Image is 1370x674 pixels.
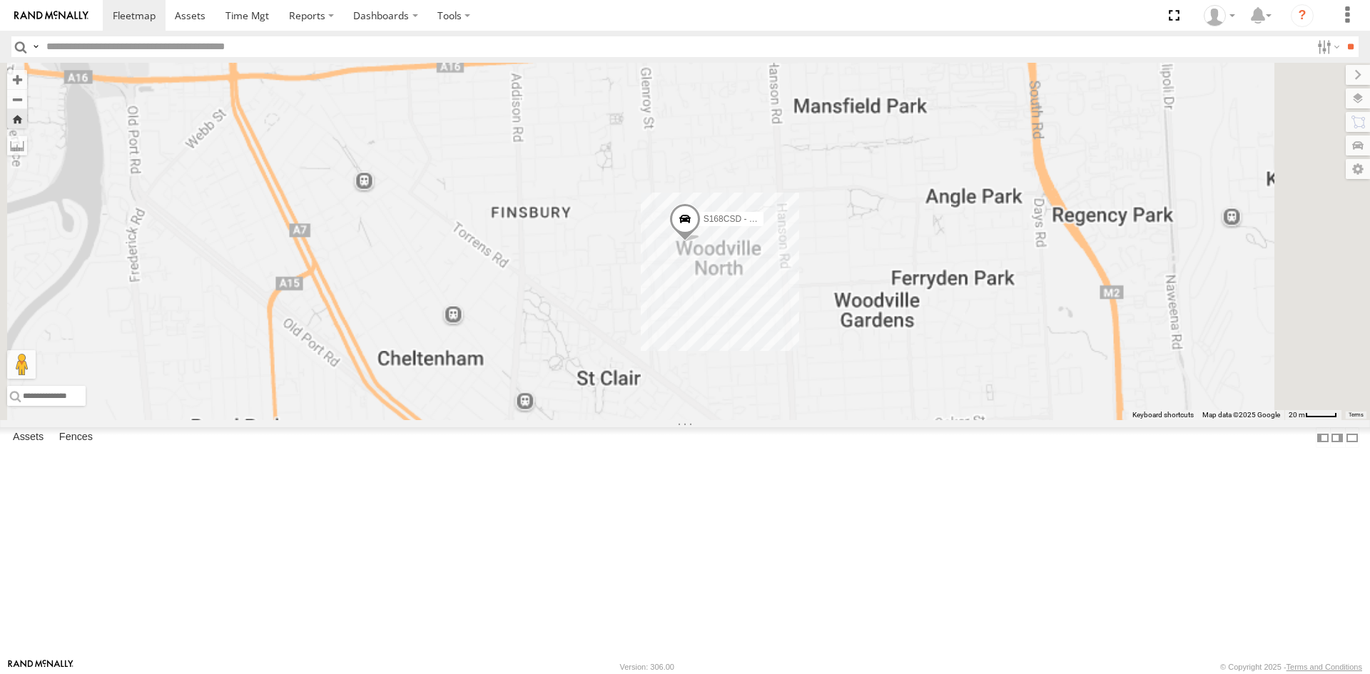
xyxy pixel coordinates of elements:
[1311,36,1342,57] label: Search Filter Options
[1220,663,1362,671] div: © Copyright 2025 -
[1202,411,1280,419] span: Map data ©2025 Google
[14,11,88,21] img: rand-logo.svg
[1284,410,1341,420] button: Map Scale: 20 m per 41 pixels
[7,350,36,379] button: Drag Pegman onto the map to open Street View
[1345,427,1359,448] label: Hide Summary Table
[1132,410,1194,420] button: Keyboard shortcuts
[1330,427,1344,448] label: Dock Summary Table to the Right
[704,214,823,224] span: S168CSD - Fridge It Spaceship
[7,136,27,155] label: Measure
[1291,4,1314,27] i: ?
[1287,663,1362,671] a: Terms and Conditions
[7,109,27,128] button: Zoom Home
[1349,412,1364,418] a: Terms (opens in new tab)
[30,36,41,57] label: Search Query
[8,660,73,674] a: Visit our Website
[7,70,27,89] button: Zoom in
[1289,411,1305,419] span: 20 m
[7,89,27,109] button: Zoom out
[1199,5,1240,26] div: Peter Lu
[620,663,674,671] div: Version: 306.00
[6,428,51,448] label: Assets
[52,428,100,448] label: Fences
[1346,159,1370,179] label: Map Settings
[1316,427,1330,448] label: Dock Summary Table to the Left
